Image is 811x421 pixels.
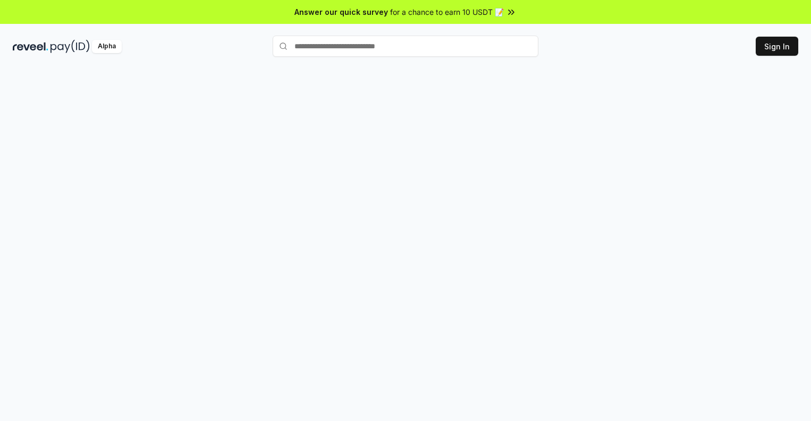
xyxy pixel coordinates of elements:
[50,40,90,53] img: pay_id
[92,40,122,53] div: Alpha
[294,6,388,18] span: Answer our quick survey
[13,40,48,53] img: reveel_dark
[756,37,798,56] button: Sign In
[390,6,504,18] span: for a chance to earn 10 USDT 📝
